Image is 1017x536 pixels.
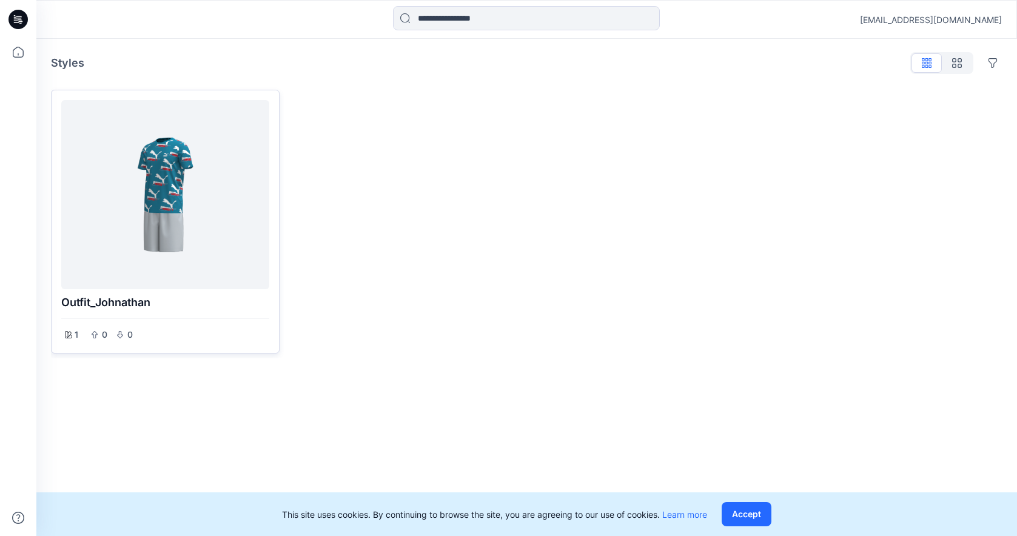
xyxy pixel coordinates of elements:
[722,502,771,526] button: Accept
[51,55,84,72] p: Styles
[101,327,108,342] p: 0
[983,53,1002,73] button: Options
[860,13,1002,26] div: [EMAIL_ADDRESS][DOMAIN_NAME]
[61,294,269,311] p: Outfit_Johnathan
[75,327,78,342] p: 1
[282,508,707,521] p: This site uses cookies. By continuing to browse the site, you are agreeing to our use of cookies.
[662,509,707,520] a: Learn more
[126,327,133,342] p: 0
